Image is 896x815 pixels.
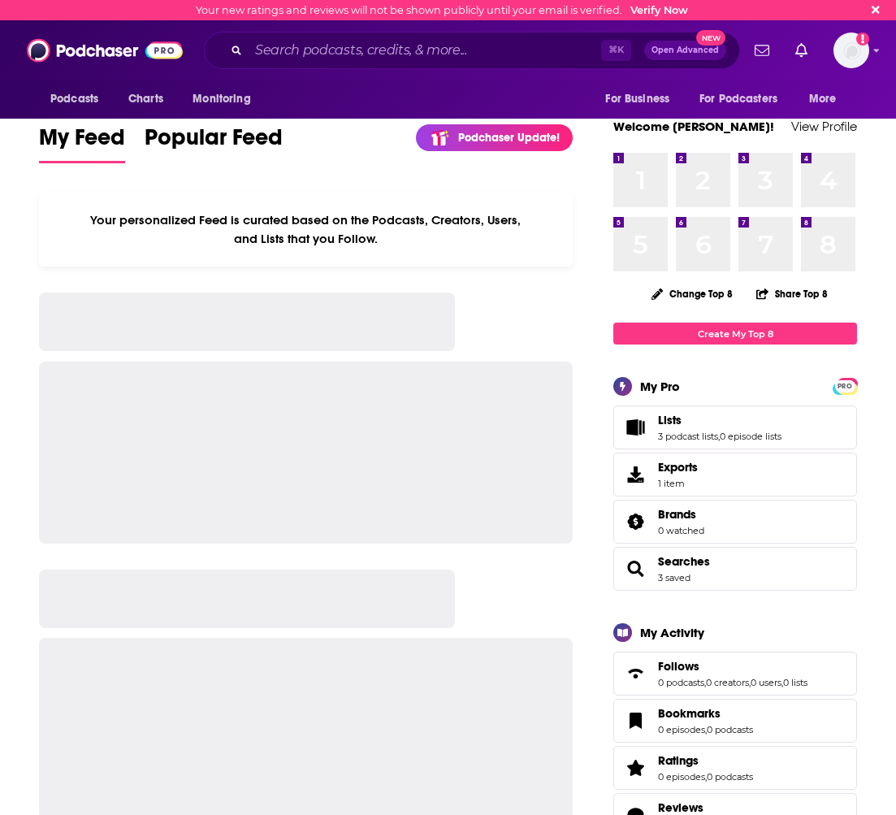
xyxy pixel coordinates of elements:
[193,88,250,111] span: Monitoring
[630,4,688,16] a: Verify Now
[798,84,857,115] button: open menu
[658,507,704,522] a: Brands
[658,460,698,475] span: Exports
[613,746,857,790] span: Ratings
[658,706,753,721] a: Bookmarks
[658,800,753,815] a: Reviews
[118,84,173,115] a: Charts
[658,572,690,583] a: 3 saved
[204,32,740,69] div: Search podcasts, credits, & more...
[705,771,707,782] span: ,
[619,463,651,486] span: Exports
[833,33,869,68] span: Logged in as charlottestone
[856,33,869,46] svg: Email not verified
[833,33,869,68] img: User Profile
[658,507,696,522] span: Brands
[613,323,857,345] a: Create My Top 8
[594,84,690,115] button: open menu
[613,453,857,496] a: Exports
[640,625,704,640] div: My Activity
[658,413,781,427] a: Lists
[658,706,721,721] span: Bookmarks
[718,431,720,442] span: ,
[791,119,857,134] a: View Profile
[619,756,651,779] a: Ratings
[50,88,98,111] span: Podcasts
[835,379,855,392] a: PRO
[613,652,857,696] span: Follows
[181,84,271,115] button: open menu
[249,37,601,63] input: Search podcasts, credits, & more...
[658,724,705,735] a: 0 episodes
[755,278,829,310] button: Share Top 8
[39,84,119,115] button: open menu
[720,431,781,442] a: 0 episode lists
[39,124,125,161] span: My Feed
[658,659,807,674] a: Follows
[39,193,573,267] div: Your personalized Feed is curated based on the Podcasts, Creators, Users, and Lists that you Follow.
[833,33,869,68] button: Show profile menu
[658,659,699,674] span: Follows
[704,677,706,688] span: ,
[707,724,753,735] a: 0 podcasts
[751,677,781,688] a: 0 users
[658,677,704,688] a: 0 podcasts
[39,124,125,163] a: My Feed
[658,431,718,442] a: 3 podcast lists
[835,380,855,392] span: PRO
[644,41,726,60] button: Open AdvancedNew
[658,413,682,427] span: Lists
[689,84,801,115] button: open menu
[783,677,807,688] a: 0 lists
[699,88,777,111] span: For Podcasters
[749,677,751,688] span: ,
[196,4,688,16] div: Your new ratings and reviews will not be shown publicly until your email is verified.
[619,709,651,732] a: Bookmarks
[658,771,705,782] a: 0 episodes
[789,37,814,64] a: Show notifications dropdown
[651,46,719,54] span: Open Advanced
[748,37,776,64] a: Show notifications dropdown
[658,753,753,768] a: Ratings
[145,124,283,163] a: Popular Feed
[613,547,857,591] span: Searches
[642,284,742,304] button: Change Top 8
[781,677,783,688] span: ,
[658,753,699,768] span: Ratings
[613,500,857,544] span: Brands
[458,131,560,145] p: Podchaser Update!
[696,30,725,46] span: New
[619,416,651,439] a: Lists
[613,699,857,743] span: Bookmarks
[706,677,749,688] a: 0 creators
[658,800,703,815] span: Reviews
[619,510,651,533] a: Brands
[613,119,774,134] a: Welcome [PERSON_NAME]!
[640,379,680,394] div: My Pro
[658,478,698,489] span: 1 item
[658,554,710,569] a: Searches
[605,88,669,111] span: For Business
[145,124,283,161] span: Popular Feed
[658,525,704,536] a: 0 watched
[27,35,183,66] img: Podchaser - Follow, Share and Rate Podcasts
[128,88,163,111] span: Charts
[619,557,651,580] a: Searches
[619,662,651,685] a: Follows
[707,771,753,782] a: 0 podcasts
[601,40,631,61] span: ⌘ K
[705,724,707,735] span: ,
[809,88,837,111] span: More
[613,405,857,449] span: Lists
